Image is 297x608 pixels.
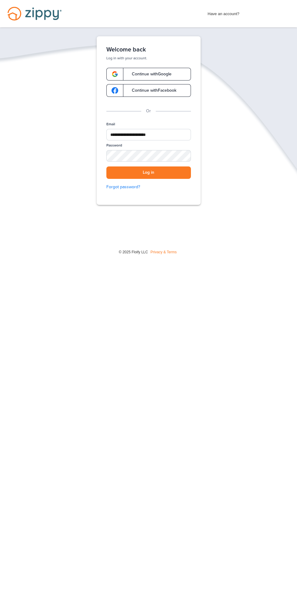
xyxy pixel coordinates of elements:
[106,68,191,81] a: google-logoContinue withGoogle
[208,8,239,17] span: Have an account?
[106,184,191,190] a: Forgot password?
[106,84,191,97] a: google-logoContinue withFacebook
[106,166,191,179] button: Log in
[106,150,191,162] input: Password
[106,129,191,140] input: Email
[106,122,115,127] label: Email
[126,72,172,76] span: Continue with Google
[126,88,176,93] span: Continue with Facebook
[146,108,151,114] p: Or
[106,56,191,61] p: Log in with your account.
[119,250,148,254] span: © 2025 Floify LLC
[112,87,118,94] img: google-logo
[151,250,177,254] a: Privacy & Terms
[106,46,191,53] h1: Welcome back
[112,71,118,77] img: google-logo
[106,143,122,148] label: Password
